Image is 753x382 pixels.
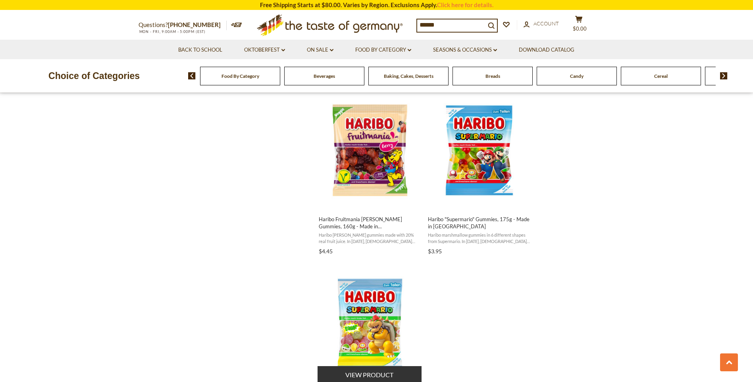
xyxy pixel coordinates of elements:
[573,25,587,32] span: $0.00
[244,46,285,54] a: Oktoberfest
[318,271,423,376] img: Haribo Supermarion Sour
[318,98,423,203] img: Haribo Fruitmania Berry
[654,73,668,79] a: Cereal
[314,73,335,79] a: Beverages
[720,72,728,79] img: next arrow
[524,19,559,28] a: Account
[139,29,206,34] span: MON - FRI, 9:00AM - 5:00PM (EST)
[139,20,227,30] p: Questions?
[437,1,493,8] a: Click here for details.
[221,73,259,79] a: Food By Category
[355,46,411,54] a: Food By Category
[428,216,531,230] span: Haribo "Supermario" Gummies, 175g - Made in [GEOGRAPHIC_DATA]
[188,72,196,79] img: previous arrow
[319,232,422,244] span: Haribo [PERSON_NAME] gummies made with 20% real fruit juice. In [DATE], [DEMOGRAPHIC_DATA] [DEMOG...
[567,15,591,35] button: $0.00
[427,91,532,257] a: Haribo
[433,46,497,54] a: Seasons & Occasions
[533,20,559,27] span: Account
[427,98,532,203] img: Haribo Supermario
[319,248,333,255] span: $4.45
[319,216,422,230] span: Haribo Fruitmania [PERSON_NAME] Gummies, 160g - Made in [GEOGRAPHIC_DATA]
[428,248,442,255] span: $3.95
[519,46,574,54] a: Download Catalog
[307,46,333,54] a: On Sale
[384,73,433,79] a: Baking, Cakes, Desserts
[485,73,500,79] a: Breads
[318,91,423,257] a: Haribo Fruitmania Berry Gummies, 160g - Made in Germany
[178,46,222,54] a: Back to School
[570,73,584,79] a: Candy
[168,21,221,28] a: [PHONE_NUMBER]
[428,232,531,244] span: Haribo marshmallow gummies in 6 different shapes from Supermario. In [DATE], [DEMOGRAPHIC_DATA] [...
